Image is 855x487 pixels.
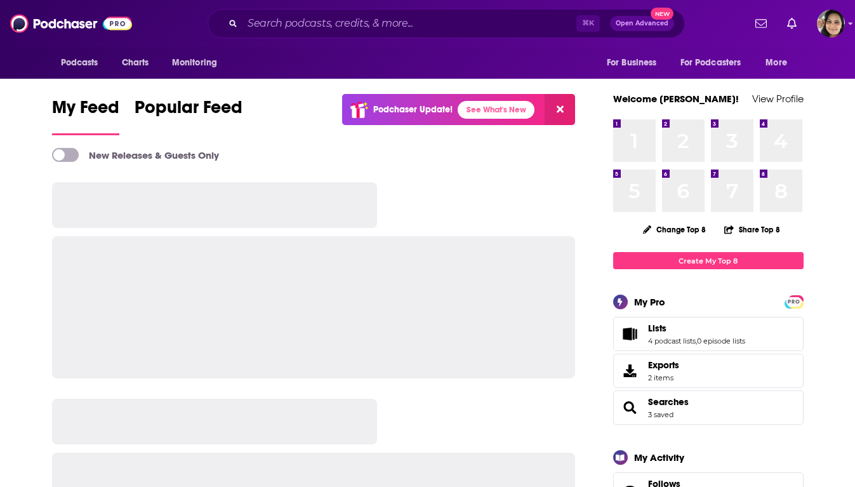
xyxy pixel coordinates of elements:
a: 4 podcast lists [648,337,696,345]
span: Lists [613,317,804,351]
span: My Feed [52,97,119,126]
button: open menu [163,51,234,75]
span: Popular Feed [135,97,242,126]
span: PRO [786,297,802,307]
input: Search podcasts, credits, & more... [242,13,576,34]
button: Share Top 8 [724,217,781,242]
span: Searches [613,390,804,425]
span: Monitoring [172,54,217,72]
span: Logged in as shelbyjanner [817,10,845,37]
a: 0 episode lists [697,337,745,345]
a: Lists [648,323,745,334]
span: Charts [122,54,149,72]
button: open menu [598,51,673,75]
button: Open AdvancedNew [610,16,674,31]
a: New Releases & Guests Only [52,148,219,162]
span: For Podcasters [680,54,741,72]
a: Searches [618,399,643,417]
span: Exports [618,362,643,380]
div: My Activity [634,451,684,464]
span: 2 items [648,373,679,382]
span: , [696,337,697,345]
button: Change Top 8 [635,222,714,237]
a: Charts [114,51,157,75]
a: PRO [786,297,802,306]
a: Welcome [PERSON_NAME]! [613,93,739,105]
span: Podcasts [61,54,98,72]
span: Exports [648,359,679,371]
button: open menu [757,51,803,75]
img: Podchaser - Follow, Share and Rate Podcasts [10,11,132,36]
a: Lists [618,325,643,343]
button: open menu [52,51,115,75]
a: 3 saved [648,410,673,419]
div: My Pro [634,296,665,308]
span: Open Advanced [616,20,668,27]
p: Podchaser Update! [373,104,453,115]
a: Show notifications dropdown [782,13,802,34]
a: Popular Feed [135,97,242,135]
a: Show notifications dropdown [750,13,772,34]
span: More [766,54,787,72]
a: Searches [648,396,689,408]
a: Create My Top 8 [613,252,804,269]
a: Exports [613,354,804,388]
span: New [651,8,673,20]
span: Lists [648,323,666,334]
div: Search podcasts, credits, & more... [208,9,685,38]
a: View Profile [752,93,804,105]
img: User Profile [817,10,845,37]
span: For Business [607,54,657,72]
a: My Feed [52,97,119,135]
button: open menu [672,51,760,75]
span: ⌘ K [576,15,600,32]
button: Show profile menu [817,10,845,37]
a: See What's New [458,101,534,119]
